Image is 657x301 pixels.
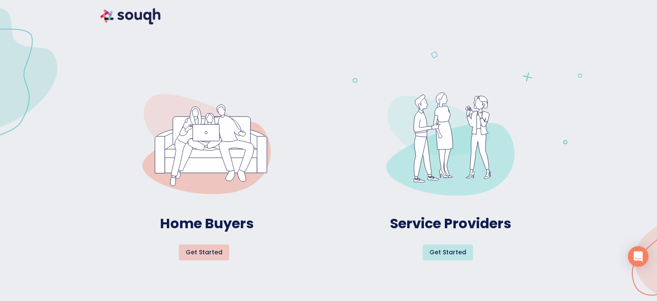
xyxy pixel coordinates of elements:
[628,246,648,267] div: Open Intercom Messenger
[160,215,254,232] h4: Home Buyers
[179,244,229,260] button: Get started
[386,86,515,202] img: entry-point-sp
[429,247,466,258] span: Get started
[186,247,222,258] span: Get started
[423,244,473,260] button: Get started
[390,215,511,232] h4: Service Providers
[142,86,271,202] img: entry-point-HB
